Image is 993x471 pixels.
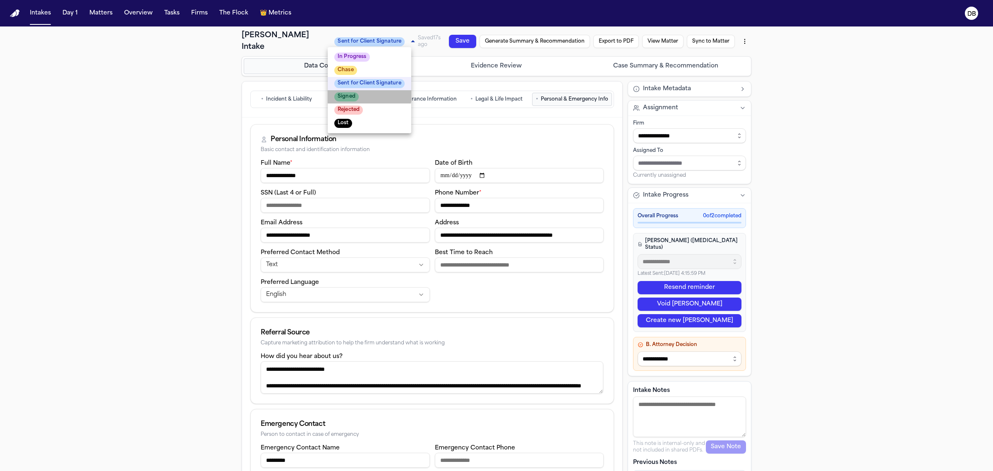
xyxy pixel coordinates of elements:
[334,92,359,101] span: Signed
[334,53,370,62] span: In Progress
[334,106,363,115] span: Rejected
[334,119,352,128] span: Lost
[334,79,405,88] span: Sent for Client Signature
[334,66,357,75] span: Chase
